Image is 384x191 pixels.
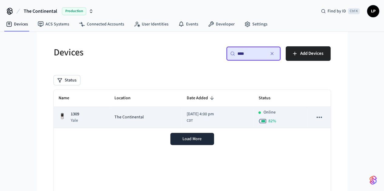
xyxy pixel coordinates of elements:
[187,118,193,123] span: CDT
[33,19,74,30] a: ACS Systems
[300,50,323,58] span: Add Devices
[71,111,79,117] p: 1309
[368,6,379,17] span: LP
[187,111,214,123] div: America/Chicago
[348,8,360,14] span: Ctrl K
[367,5,379,17] button: LP
[170,133,214,145] button: Load More
[369,175,377,185] img: SeamLogoGradient.69752ec5.svg
[59,113,66,120] img: Yale Assure Touchscreen Wifi Smart Lock, Satin Nickel, Front
[24,8,57,15] span: The Continental
[74,19,129,30] a: Connected Accounts
[268,118,276,124] span: 82 %
[129,19,173,30] a: User Identities
[203,19,240,30] a: Developer
[182,136,202,142] span: Load More
[316,6,365,17] div: Find by IDCtrl K
[54,46,189,59] h5: Devices
[71,117,79,123] p: Yale
[328,8,346,14] span: Find by ID
[54,75,80,85] button: Status
[263,109,275,116] p: Online
[114,94,138,103] span: Location
[114,114,144,120] span: The Continental
[187,94,216,103] span: Date Added
[54,90,331,128] table: sticky table
[173,19,203,30] a: Events
[187,111,214,117] span: [DATE] 4:00 pm
[59,94,77,103] span: Name
[240,19,272,30] a: Settings
[286,46,331,61] button: Add Devices
[1,19,33,30] a: Devices
[62,7,86,15] span: Production
[258,94,278,103] span: Status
